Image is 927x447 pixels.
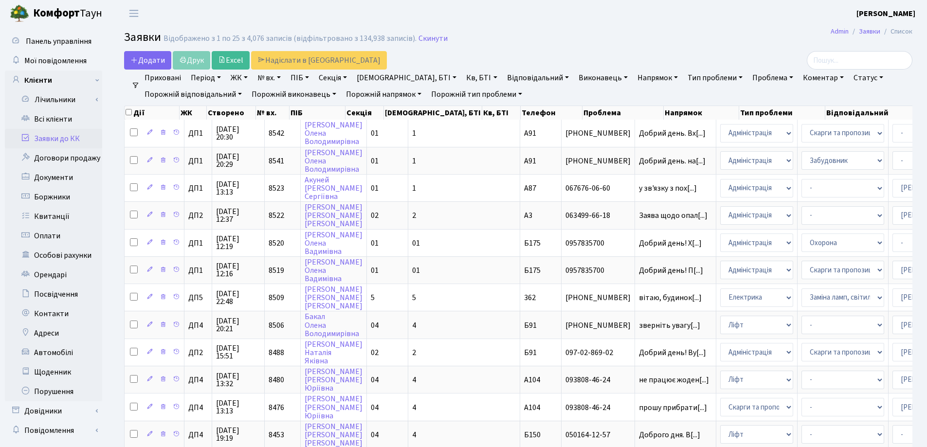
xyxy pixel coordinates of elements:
[216,235,260,250] span: [DATE] 12:19
[799,70,848,86] a: Коментар
[315,70,351,86] a: Секція
[305,312,359,339] a: БакалОленаВолодимирівна
[188,267,208,274] span: ДП1
[412,320,416,331] span: 4
[254,70,285,86] a: № вх.
[269,183,284,194] span: 8523
[524,128,536,139] span: А91
[5,285,102,304] a: Посвідчення
[305,175,363,202] a: Акуней[PERSON_NAME]Сергіївна
[412,238,420,249] span: 01
[412,156,416,166] span: 1
[5,226,102,246] a: Оплати
[503,70,573,86] a: Відповідальний
[305,147,363,175] a: [PERSON_NAME]ОленаВолодимирівна
[412,265,420,276] span: 01
[269,320,284,331] span: 8506
[188,294,208,302] span: ДП5
[880,26,912,37] li: Список
[639,156,706,166] span: Добрий день. на[...]
[216,317,260,333] span: [DATE] 20:21
[859,26,880,36] a: Заявки
[582,106,664,120] th: Проблема
[5,109,102,129] a: Всі клієнти
[5,343,102,362] a: Автомобілі
[124,29,161,46] span: Заявки
[353,70,460,86] a: [DEMOGRAPHIC_DATA], БТІ
[130,55,165,66] span: Додати
[269,375,284,385] span: 8480
[816,21,927,42] nav: breadcrumb
[345,106,384,120] th: Секція
[305,394,363,421] a: [PERSON_NAME][PERSON_NAME]Юріївна
[5,32,102,51] a: Панель управління
[412,128,416,139] span: 1
[305,366,363,393] a: [PERSON_NAME][PERSON_NAME]Юріївна
[565,267,631,274] span: 0957835700
[188,404,208,411] span: ДП4
[269,128,284,139] span: 8542
[462,70,501,86] a: Кв, БТІ
[269,402,284,413] span: 8476
[269,292,284,303] span: 8509
[5,304,102,323] a: Контакти
[524,210,532,221] span: А3
[371,183,379,194] span: 01
[305,120,363,147] a: [PERSON_NAME]ОленаВолодимирівна
[575,70,632,86] a: Виконавець
[5,71,102,90] a: Клієнти
[639,292,702,303] span: вітаю, будинок[...]
[216,125,260,141] span: [DATE] 20:30
[418,34,448,43] a: Скинути
[371,128,379,139] span: 01
[412,210,416,221] span: 2
[305,202,363,229] a: [PERSON_NAME][PERSON_NAME][PERSON_NAME]
[524,375,540,385] span: А104
[524,429,541,440] span: Б150
[188,129,208,137] span: ДП1
[212,51,250,70] a: Excel
[216,344,260,360] span: [DATE] 15:51
[5,246,102,265] a: Особові рахунки
[188,212,208,219] span: ДП2
[565,349,631,357] span: 097-02-869-02
[164,34,417,43] div: Відображено з 1 по 25 з 4,076 записів (відфільтровано з 134,938 записів).
[524,238,541,249] span: Б175
[188,431,208,439] span: ДП4
[524,402,540,413] span: А104
[639,402,707,413] span: прошу прибрати[...]
[371,375,379,385] span: 04
[188,349,208,357] span: ДП2
[188,239,208,247] span: ДП1
[524,292,536,303] span: 362
[427,86,526,103] a: Порожній тип проблеми
[216,399,260,415] span: [DATE] 13:13
[565,129,631,137] span: [PHONE_NUMBER]
[141,70,185,86] a: Приховані
[831,26,849,36] a: Admin
[371,429,379,440] span: 04
[5,187,102,207] a: Боржники
[565,404,631,411] span: 093808-46-24
[187,70,225,86] a: Період
[11,90,102,109] a: Лічильники
[856,8,915,19] a: [PERSON_NAME]
[216,208,260,223] span: [DATE] 12:37
[125,106,180,120] th: Дії
[269,429,284,440] span: 8453
[269,210,284,221] span: 8522
[216,262,260,278] span: [DATE] 12:16
[305,339,363,366] a: [PERSON_NAME]НаталіяЯківна
[269,238,284,249] span: 8520
[371,265,379,276] span: 01
[371,238,379,249] span: 01
[524,347,537,358] span: Б91
[634,70,682,86] a: Напрямок
[565,294,631,302] span: [PHONE_NUMBER]
[188,184,208,192] span: ДП1
[412,429,416,440] span: 4
[664,106,740,120] th: Напрямок
[5,323,102,343] a: Адреси
[639,183,697,194] span: у зв'язку з пох[...]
